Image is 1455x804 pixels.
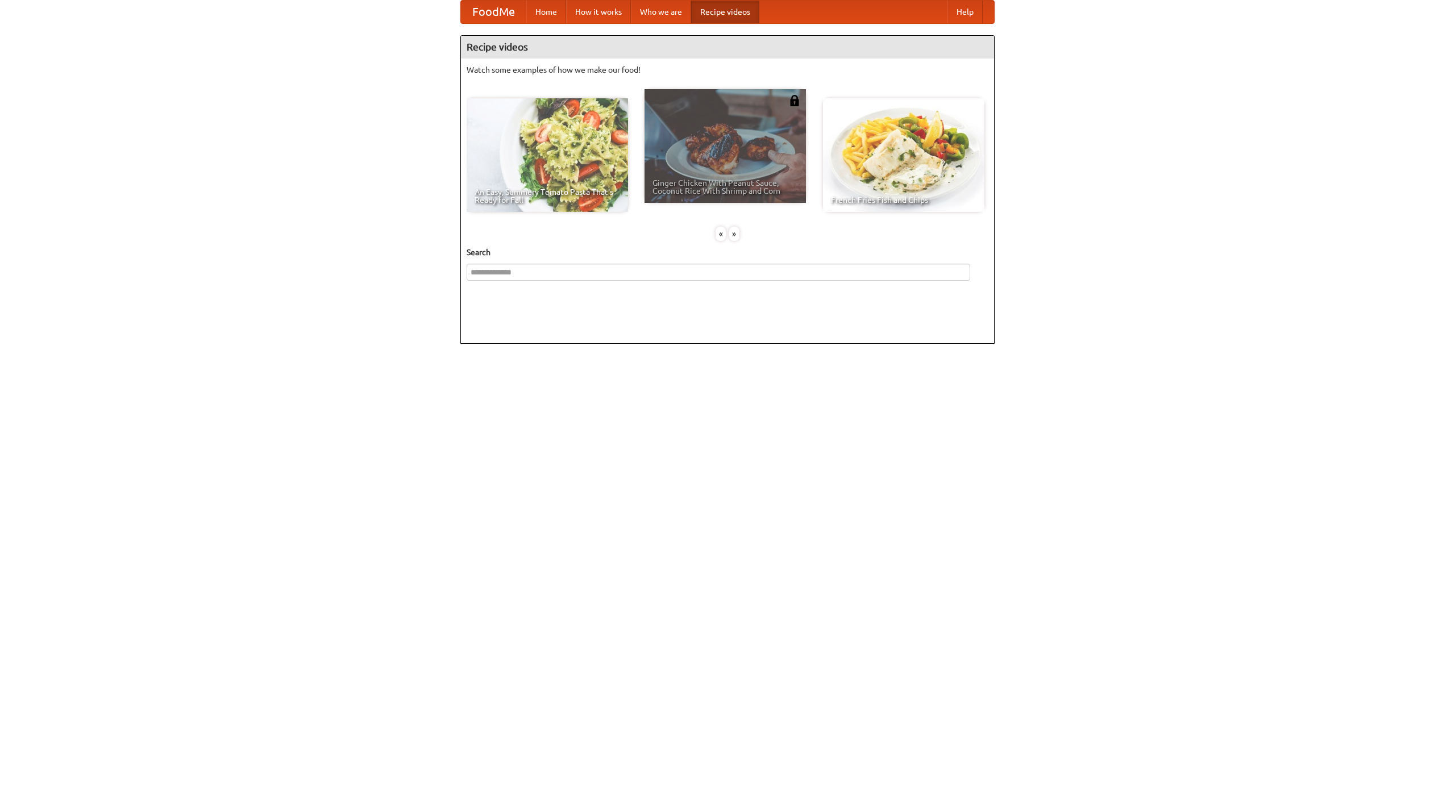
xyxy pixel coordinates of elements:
[475,188,620,204] span: An Easy, Summery Tomato Pasta That's Ready for Fall
[789,95,800,106] img: 483408.png
[461,1,526,23] a: FoodMe
[947,1,983,23] a: Help
[566,1,631,23] a: How it works
[467,64,988,76] p: Watch some examples of how we make our food!
[467,247,988,258] h5: Search
[823,98,984,212] a: French Fries Fish and Chips
[691,1,759,23] a: Recipe videos
[467,98,628,212] a: An Easy, Summery Tomato Pasta That's Ready for Fall
[716,227,726,241] div: «
[831,196,976,204] span: French Fries Fish and Chips
[729,227,739,241] div: »
[526,1,566,23] a: Home
[631,1,691,23] a: Who we are
[461,36,994,59] h4: Recipe videos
